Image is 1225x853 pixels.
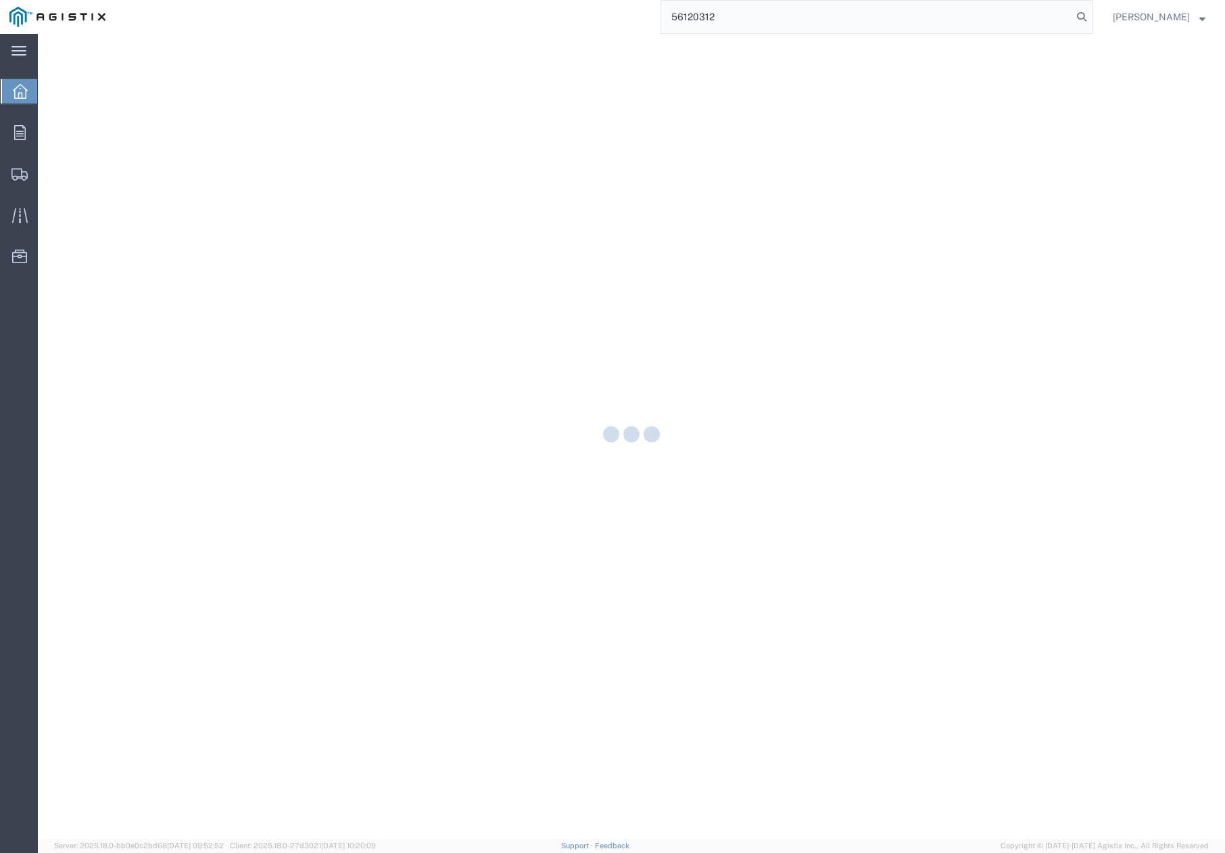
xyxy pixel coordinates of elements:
[561,842,595,850] a: Support
[167,842,224,850] span: [DATE] 09:52:52
[1112,9,1206,25] button: [PERSON_NAME]
[9,7,105,27] img: logo
[54,842,224,850] span: Server: 2025.18.0-bb0e0c2bd68
[1001,840,1209,852] span: Copyright © [DATE]-[DATE] Agistix Inc., All Rights Reserved
[230,842,376,850] span: Client: 2025.18.0-27d3021
[595,842,629,850] a: Feedback
[1113,9,1190,24] span: Esme Melgarejo
[661,1,1072,33] input: Search for shipment number, reference number
[321,842,376,850] span: [DATE] 10:20:09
